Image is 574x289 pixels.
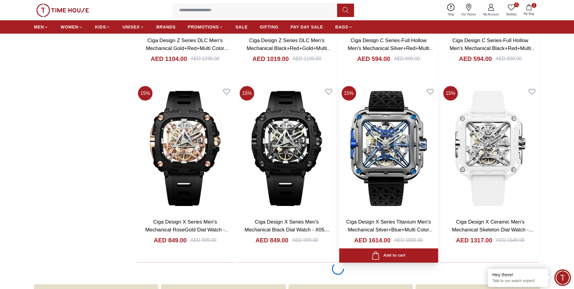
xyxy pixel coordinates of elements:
[237,84,336,213] img: Ciga Design X Series Men's Mechanical Black Dial Watch - X051-BB01- W5B
[292,55,321,62] div: AED 1199.00
[346,219,434,240] a: Ciga Design X Series Titanium Men's Mechanical Silver+Blue+Multi Color Dial Watch - X021-TIBU-W25BK
[190,237,216,244] div: AED 999.00
[394,237,423,244] div: AED 1899.00
[235,24,248,30] span: SALE
[481,12,501,17] span: My Account
[339,84,438,213] img: Ciga Design X Series Titanium Men's Mechanical Silver+Blue+Multi Color Dial Watch - X021-TIBU-W25BK
[459,55,492,63] h4: AED 594.00
[532,3,536,8] span: 1
[443,86,458,101] span: 15 %
[456,236,492,244] h4: AED 1317.00
[444,2,458,18] a: Help
[156,22,176,32] a: BRANDS
[496,55,522,62] div: AED 699.00
[357,55,390,63] h4: AED 594.00
[520,3,538,17] button: 1My Bag
[255,236,288,244] h4: AED 849.00
[188,24,219,30] span: PROMOTIONS
[458,2,480,18] a: Our Stores
[95,24,106,30] span: KIDS
[496,237,525,244] div: AED 1549.00
[260,22,278,32] a: GIFTING
[514,2,519,7] span: 0
[503,2,520,18] a: 0Wishlist
[138,86,153,101] span: 15 %
[145,219,230,240] a: Ciga Design X Series Men's Mechanical RoseGold Dial Watch - X051-BR01- W5B
[260,24,278,30] span: GIFTING
[136,84,235,213] img: Ciga Design X Series Men's Mechanical RoseGold Dial Watch - X051-BR01- W5B
[459,12,478,17] span: Our Stores
[61,24,78,30] span: WOMEN
[504,12,519,17] span: Wishlist
[445,12,457,17] span: Help
[492,278,544,284] p: Talk to our watch expert!
[348,38,435,59] a: Ciga Design C Series-Full Hollow Men's Mechanical Silver+Red+Multi Color Dial Watch - Z011-SISI-W13
[339,248,438,263] button: Add to cart
[342,86,356,101] span: 15 %
[123,24,139,30] span: UNISEX
[252,55,289,63] h4: AED 1019.00
[441,84,540,213] img: Ciga Design X Ceramic Men's Mechanical Skeleton Dial Watch - X012-WS02-W5WH
[151,55,187,63] h4: AED 1104.00
[247,38,332,67] a: Ciga Design Z Series DLC Men's Mechanical Black+Red+Gold+Multi Color Dial Watch - Z031-BLBL-W15BK
[244,219,330,240] a: Ciga Design X Series Men's Mechanical Black Dial Watch - X051-BB01- W5B
[450,38,536,59] a: Ciga Design C Series-Full Hollow Men's Mechanical Black+Red+Multi Color Dial Watch - Z011-BLBL-W13
[34,22,48,32] a: MEN
[61,22,83,32] a: WOMEN
[335,22,353,32] a: BAGS
[156,24,176,30] span: BRANDS
[123,22,144,32] a: UNISEX
[554,269,571,286] div: Chat Widget
[354,236,390,244] h4: AED 1614.00
[335,24,348,30] span: BAGS
[290,22,323,32] a: PAY DAY SALE
[191,55,219,62] div: AED 1299.00
[146,38,229,59] a: Ciga Design Z Series DLC Men's Mechanical Gold+Red+Multi Color Dial Watch - Z031-SIGO-W35OG
[188,22,224,32] a: PROMOTIONS
[95,22,110,32] a: KIDS
[154,236,187,244] h4: AED 849.00
[235,22,248,32] a: SALE
[452,219,534,240] a: Ciga Design X Ceramic Men's Mechanical Skeleton Dial Watch - X012-WS02-W5WH
[240,86,254,101] span: 15 %
[394,55,420,62] div: AED 699.00
[292,237,318,244] div: AED 999.00
[290,24,323,30] span: PAY DAY SALE
[34,24,44,30] span: MEN
[372,251,405,260] div: Add to cart
[521,12,536,16] span: My Bag
[36,4,89,17] img: ...
[492,272,544,278] div: Hey there!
